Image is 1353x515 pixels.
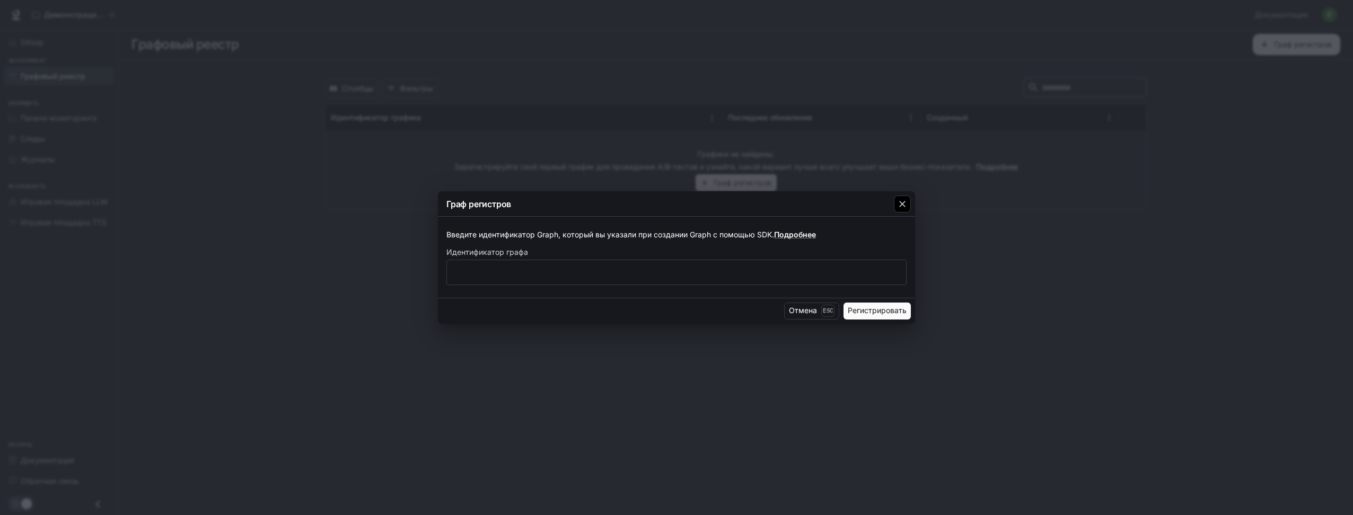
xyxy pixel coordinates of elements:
[446,229,907,240] p: Введите идентификатор Graph, который вы указали при создании Graph с помощью SDK.
[446,248,528,256] p: Идентификатор графа
[821,305,834,316] p: Esc
[789,304,817,317] font: Отмена
[446,198,511,210] p: Граф регистров
[774,230,816,239] a: Подробнее
[844,303,911,319] button: Регистрировать
[784,303,839,319] button: ОтменаEsc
